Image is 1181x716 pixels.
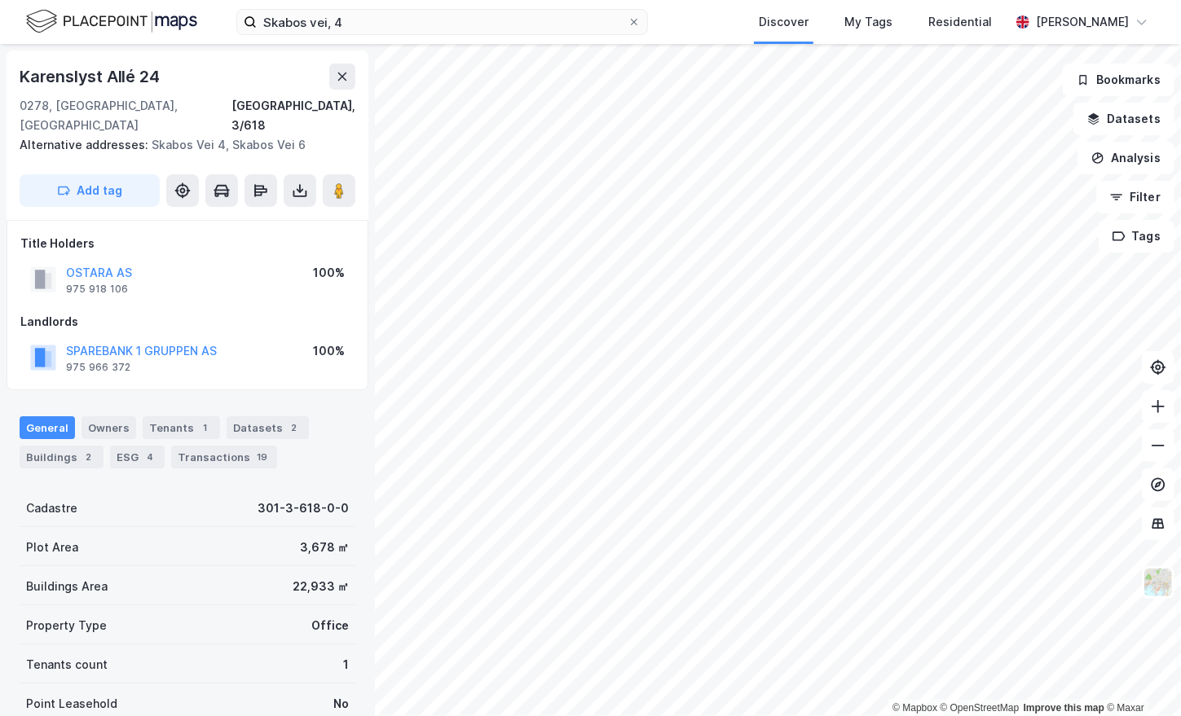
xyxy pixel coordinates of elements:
[20,416,75,439] div: General
[20,135,342,155] div: Skabos Vei 4, Skabos Vei 6
[231,96,355,135] div: [GEOGRAPHIC_DATA], 3/618
[20,96,231,135] div: 0278, [GEOGRAPHIC_DATA], [GEOGRAPHIC_DATA]
[257,10,628,34] input: Search by address, cadastre, landlords, tenants or people
[66,283,128,296] div: 975 918 106
[142,449,158,465] div: 4
[941,702,1020,714] a: OpenStreetMap
[171,446,277,468] div: Transactions
[26,616,107,635] div: Property Type
[227,416,309,439] div: Datasets
[1063,64,1174,96] button: Bookmarks
[20,446,104,468] div: Buildings
[66,361,130,374] div: 975 966 372
[20,138,152,152] span: Alternative addresses:
[286,419,302,436] div: 2
[1099,638,1181,716] iframe: Chat Widget
[26,577,108,596] div: Buildings Area
[333,694,349,714] div: No
[1077,142,1174,174] button: Analysis
[1096,181,1174,213] button: Filter
[26,538,78,557] div: Plot Area
[1036,12,1129,32] div: [PERSON_NAME]
[26,7,197,36] img: logo.f888ab2527a4732fd821a326f86c7f29.svg
[20,234,355,253] div: Title Holders
[844,12,892,32] div: My Tags
[253,449,271,465] div: 19
[1073,103,1174,135] button: Datasets
[300,538,349,557] div: 3,678 ㎡
[26,499,77,518] div: Cadastre
[293,577,349,596] div: 22,933 ㎡
[1024,702,1104,714] a: Improve this map
[20,64,162,90] div: Karenslyst Allé 24
[258,499,349,518] div: 301-3-618-0-0
[759,12,809,32] div: Discover
[110,446,165,468] div: ESG
[892,702,937,714] a: Mapbox
[928,12,992,32] div: Residential
[1099,638,1181,716] div: Chatt-widget
[343,655,349,674] div: 1
[1143,567,1174,598] img: Z
[1099,220,1174,253] button: Tags
[26,655,108,674] div: Tenants count
[26,694,117,714] div: Point Leasehold
[143,416,220,439] div: Tenants
[313,263,345,283] div: 100%
[82,416,136,439] div: Owners
[311,616,349,635] div: Office
[313,341,345,361] div: 100%
[20,174,160,207] button: Add tag
[20,312,355,332] div: Landlords
[197,419,214,436] div: 1
[81,449,97,465] div: 2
